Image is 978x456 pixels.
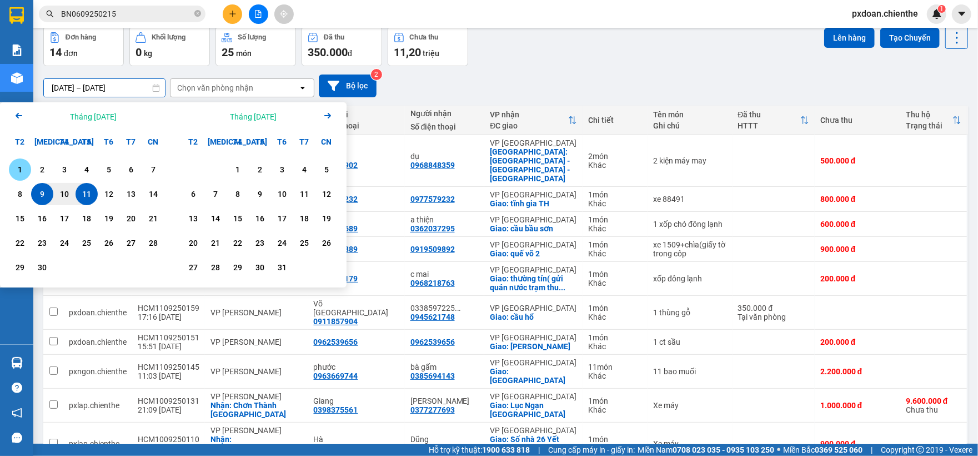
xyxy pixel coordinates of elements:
div: 900.000 đ [820,245,895,254]
div: Choose Thứ Năm, tháng 10 9 2025. It's available. [249,183,271,205]
div: Khác [588,371,642,380]
span: plus [229,10,237,18]
div: VP [PERSON_NAME] [210,338,303,346]
div: 3 [57,163,72,176]
div: Choose Thứ Hai, tháng 09 8 2025. It's available. [9,183,31,205]
div: 11 [297,187,312,201]
svg: Arrow Left [12,109,26,122]
div: 22 [230,236,245,250]
div: c mai [410,270,479,279]
span: 11,20 [394,46,421,59]
div: 1 món [588,215,642,224]
button: Đơn hàng14đơn [43,26,124,66]
div: 19 [101,212,117,225]
img: solution-icon [11,44,23,56]
div: HCM1109250159 [138,304,199,313]
div: 26 [101,236,117,250]
div: Choose Thứ Bảy, tháng 09 20 2025. It's available. [120,207,142,230]
div: Giang [314,396,399,405]
div: VP [GEOGRAPHIC_DATA] [490,215,577,224]
button: Bộ lọc [319,75,377,97]
span: question-circle [12,383,22,393]
div: 0362037295 [410,224,455,233]
div: phước [314,363,399,371]
div: VP [GEOGRAPHIC_DATA] [490,392,577,401]
div: 11 món [588,363,642,371]
div: 24 [57,236,72,250]
div: Choose Thứ Tư, tháng 10 8 2025. It's available. [227,183,249,205]
div: 4 [297,163,312,176]
div: Choose Thứ Tư, tháng 10 1 2025. It's available. [227,158,249,181]
div: 15:51 [DATE] [138,342,199,351]
div: Choose Thứ Năm, tháng 10 23 2025. It's available. [249,232,271,254]
div: Tên món [653,110,726,119]
div: T7 [293,131,315,153]
div: 3 [274,163,290,176]
div: Khác [588,199,642,208]
div: 1 món [588,396,642,405]
div: Choose Thứ Ba, tháng 09 30 2025. It's available. [31,256,53,279]
button: Tạo Chuyến [880,28,940,48]
div: Chọn văn phòng nhận [177,82,253,93]
sup: 1 [938,5,946,13]
span: 14 [49,46,62,59]
div: T6 [271,131,293,153]
svg: Arrow Right [321,109,334,122]
div: Choose Thứ Năm, tháng 09 4 2025. It's available. [76,158,98,181]
div: Đơn hàng [66,33,96,41]
div: 500.000 đ [820,156,895,165]
span: ... [455,304,462,313]
div: 12 [101,187,117,201]
div: 1 món [588,304,642,313]
div: Choose Thứ Bảy, tháng 09 6 2025. It's available. [120,158,142,181]
div: Choose Chủ Nhật, tháng 10 19 2025. It's available. [315,207,338,230]
div: 23 [34,236,50,250]
div: Choose Thứ Sáu, tháng 10 31 2025. It's available. [271,256,293,279]
div: 2 kiện máy may [653,156,726,165]
div: Khác [588,313,642,321]
div: 9 [34,187,50,201]
input: Tìm tên, số ĐT hoặc mã đơn [61,8,192,20]
div: 29 [230,261,245,274]
div: Choose Thứ Năm, tháng 10 2 2025. It's available. [249,158,271,181]
div: Chưa thu [820,116,895,125]
div: 0911857904 [314,317,358,326]
span: aim [280,10,288,18]
div: Khối lượng [152,33,185,41]
div: Choose Thứ Tư, tháng 10 22 2025. It's available. [227,232,249,254]
div: 2.200.000 đ [820,367,895,376]
div: Choose Chủ Nhật, tháng 10 12 2025. It's available. [315,183,338,205]
div: Choose Thứ Tư, tháng 10 29 2025. It's available. [227,256,249,279]
div: 0962539656 [410,338,455,346]
div: 1 món [588,270,642,279]
div: 1 ct sầu [653,338,726,346]
div: 22 [12,236,28,250]
div: 5 [101,163,117,176]
div: Giao: lương tài [490,342,577,351]
div: Choose Thứ Sáu, tháng 09 12 2025. It's available. [98,183,120,205]
div: 30 [34,261,50,274]
div: Choose Chủ Nhật, tháng 09 7 2025. It's available. [142,158,164,181]
div: Nhận: Chơn Thành Bình Phước [210,401,303,419]
div: 17:16 [DATE] [138,313,199,321]
div: Khác [588,279,642,288]
div: 11 bao muối [653,367,726,376]
div: Choose Thứ Hai, tháng 10 13 2025. It's available. [182,207,204,230]
button: Đã thu350.000đ [302,26,382,66]
div: Số điện thoại [410,122,479,131]
div: Choose Thứ Tư, tháng 09 17 2025. It's available. [53,207,76,230]
div: Choose Thứ Hai, tháng 10 20 2025. It's available. [182,232,204,254]
div: Choose Thứ Bảy, tháng 10 25 2025. It's available. [293,232,315,254]
div: 6 [123,163,139,176]
div: 25 [79,236,94,250]
div: Choose Thứ Bảy, tháng 09 13 2025. It's available. [120,183,142,205]
th: Toggle SortBy [733,106,815,135]
div: 0919509892 [410,245,455,254]
div: Choose Chủ Nhật, tháng 09 21 2025. It's available. [142,207,164,230]
div: 1 [12,163,28,176]
button: Khối lượng0kg [129,26,210,66]
div: Choose Thứ Hai, tháng 10 27 2025. It's available. [182,256,204,279]
div: 16 [34,212,50,225]
div: T2 [182,131,204,153]
div: Choose Thứ Bảy, tháng 10 11 2025. It's available. [293,183,315,205]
